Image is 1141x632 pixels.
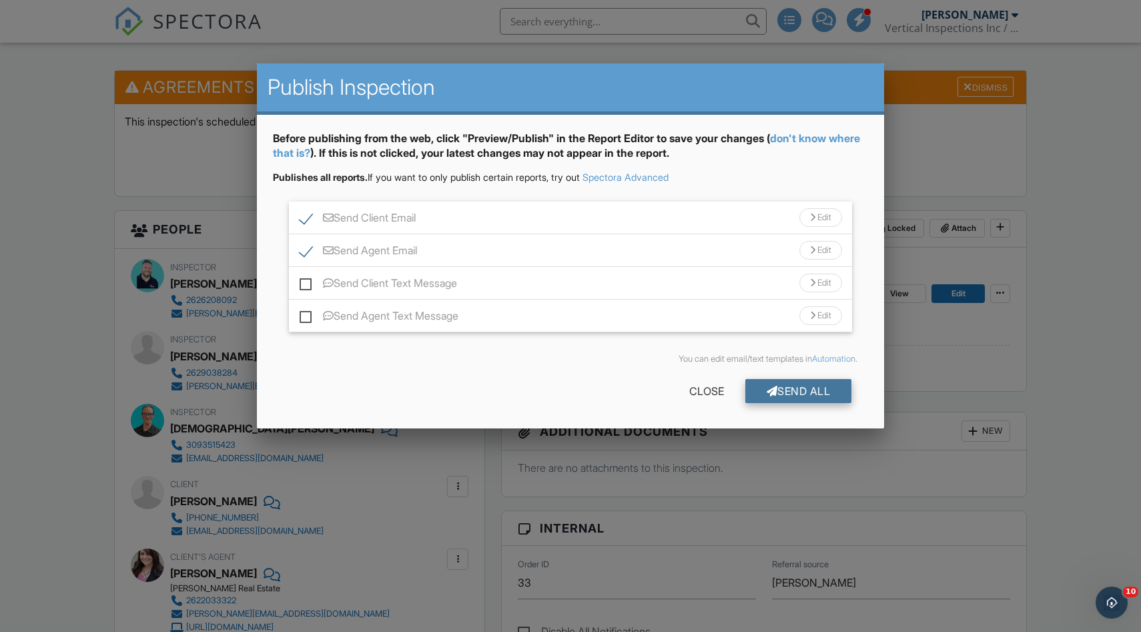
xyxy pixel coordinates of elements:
label: Send Agent Text Message [300,310,458,326]
label: Send Client Email [300,212,416,228]
div: You can edit email/text templates in . [284,354,858,364]
iframe: Intercom live chat [1096,587,1128,619]
div: Edit [799,274,842,292]
span: 10 [1123,587,1138,597]
a: don't know where that is? [273,131,860,160]
a: Automation [812,354,855,364]
div: Send All [745,379,852,403]
strong: Publishes all reports. [273,172,368,183]
h2: Publish Inspection [268,74,874,101]
label: Send Client Text Message [300,277,457,294]
label: Send Agent Email [300,244,417,261]
div: Edit [799,241,842,260]
div: Before publishing from the web, click "Preview/Publish" in the Report Editor to save your changes... [273,131,869,172]
div: Close [668,379,745,403]
div: Edit [799,306,842,325]
a: Spectora Advanced [583,172,669,183]
span: If you want to only publish certain reports, try out [273,172,580,183]
div: Edit [799,208,842,227]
